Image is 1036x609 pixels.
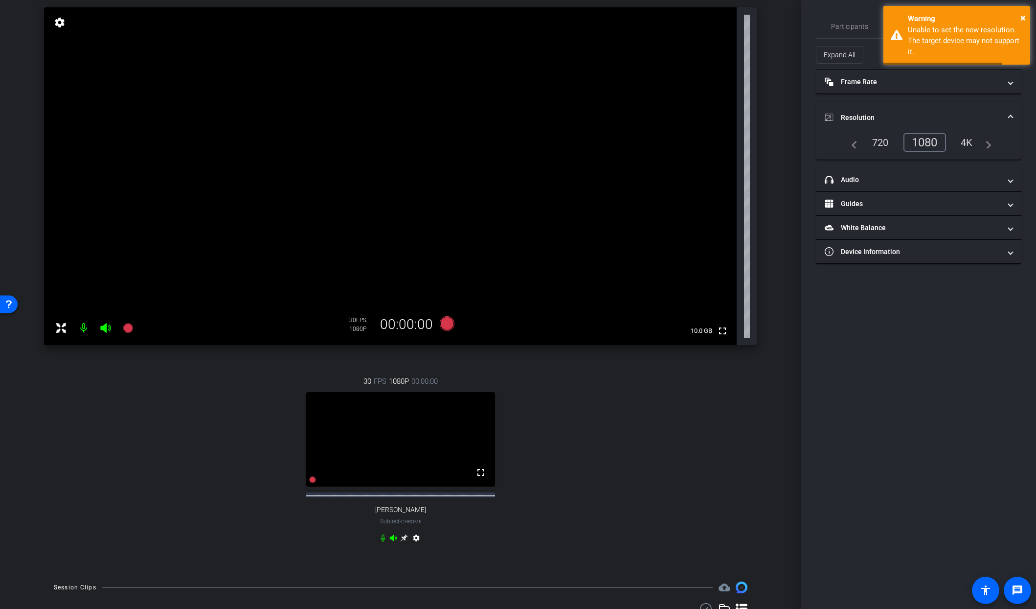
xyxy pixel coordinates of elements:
[1012,585,1023,596] mat-icon: message
[401,519,422,524] span: Chrome
[816,102,1021,133] mat-expansion-panel-header: Resolution
[825,175,1001,185] mat-panel-title: Audio
[411,376,438,387] span: 00:00:00
[816,168,1021,191] mat-expansion-panel-header: Audio
[363,376,371,387] span: 30
[980,137,991,148] mat-icon: navigate_next
[475,467,487,478] mat-icon: fullscreen
[865,134,896,151] div: 720
[953,134,980,151] div: 4K
[825,199,1001,209] mat-panel-title: Guides
[816,240,1021,263] mat-expansion-panel-header: Device Information
[54,583,96,592] div: Session Clips
[356,317,366,324] span: FPS
[825,223,1001,233] mat-panel-title: White Balance
[53,17,67,28] mat-icon: settings
[349,316,374,324] div: 30
[825,77,1001,87] mat-panel-title: Frame Rate
[375,506,426,514] span: [PERSON_NAME]
[380,517,422,526] span: Subject
[824,46,856,64] span: Expand All
[717,325,728,337] mat-icon: fullscreen
[816,216,1021,239] mat-expansion-panel-header: White Balance
[349,325,374,333] div: 1080P
[816,133,1021,160] div: Resolution
[374,376,386,387] span: FPS
[846,137,857,148] mat-icon: navigate_before
[389,376,409,387] span: 1080P
[410,534,422,546] mat-icon: settings
[1020,12,1026,23] span: ×
[816,70,1021,94] mat-expansion-panel-header: Frame Rate
[816,192,1021,215] mat-expansion-panel-header: Guides
[374,316,439,333] div: 00:00:00
[825,247,1001,257] mat-panel-title: Device Information
[719,582,730,593] span: Destinations for your clips
[736,582,747,593] img: Session clips
[980,585,991,596] mat-icon: accessibility
[719,582,730,593] mat-icon: cloud_upload
[908,13,1023,24] div: Warning
[903,133,946,152] div: 1080
[825,113,1001,123] mat-panel-title: Resolution
[687,325,716,337] span: 10.0 GB
[908,24,1023,58] div: Unable to set the new resolution. The target device may not support it.
[400,518,401,525] span: -
[1020,10,1026,25] button: Close
[816,46,863,64] button: Expand All
[831,23,868,30] span: Participants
